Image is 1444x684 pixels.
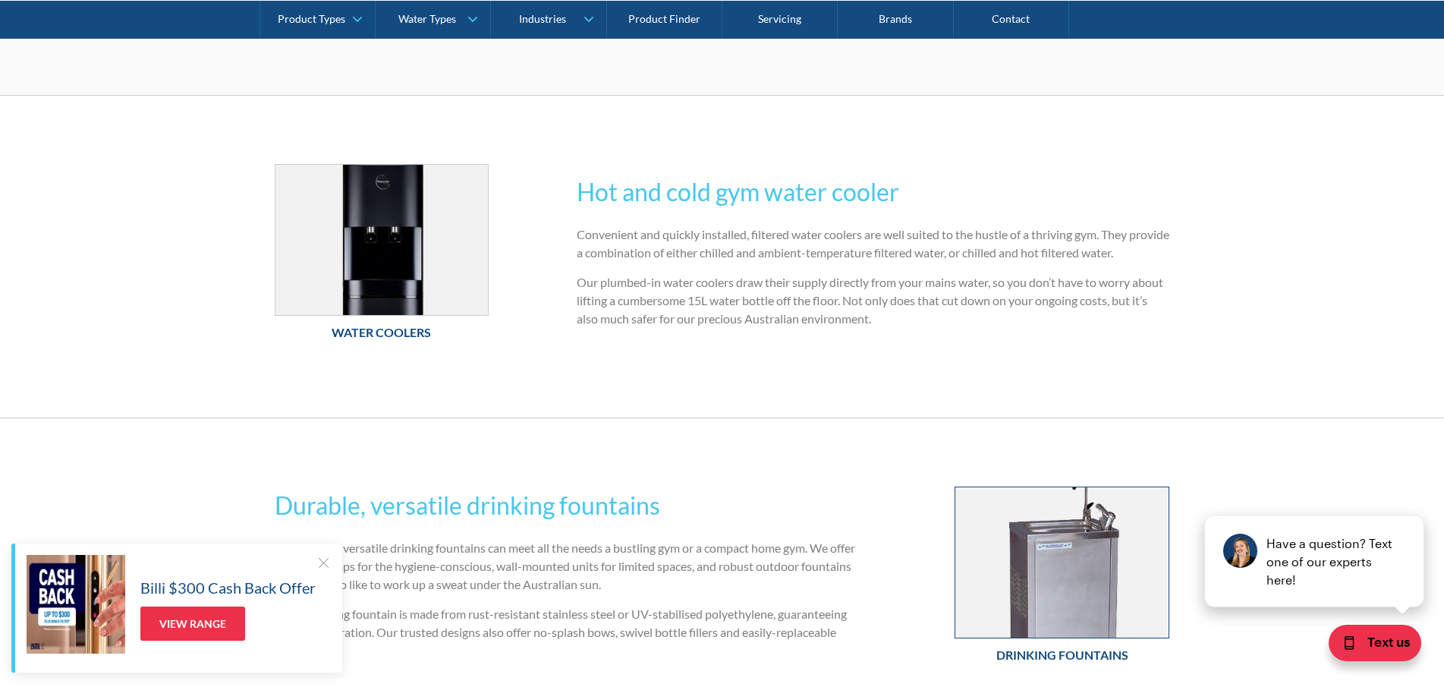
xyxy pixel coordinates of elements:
[955,487,1169,672] a: Drinking FountainsDrinking Fountains
[275,165,489,315] img: Water Coolers
[398,12,456,25] div: Water Types
[275,539,867,594] p: Our range of versatile drinking fountains can meet all the needs a bustling gym or a compact home...
[275,323,489,342] h6: Water Coolers
[955,487,1169,638] img: Drinking Fountains
[1186,445,1444,627] iframe: podium webchat widget prompt
[577,225,1169,262] p: Convenient and quickly installed, filtered water coolers are well suited to the hustle of a thriv...
[275,164,489,349] a: Water CoolersWater Coolers
[275,605,867,660] p: Every drinking fountain is made from rust-resistant stainless steel or UV-stabilised polyethylene...
[140,607,245,641] a: View Range
[278,12,345,25] div: Product Types
[955,646,1169,664] h6: Drinking Fountains
[1292,608,1444,684] iframe: podium webchat widget bubble
[577,273,1169,328] p: Our plumbed-in water coolers draw their supply directly from your mains water, so you don’t have ...
[27,555,125,654] img: Billi $300 Cash Back Offer
[577,174,1169,210] h2: Hot and cold gym water cooler
[140,576,316,599] h5: Billi $300 Cash Back Offer
[275,487,867,524] h2: Durable, versatile drinking fountains
[519,12,566,25] div: Industries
